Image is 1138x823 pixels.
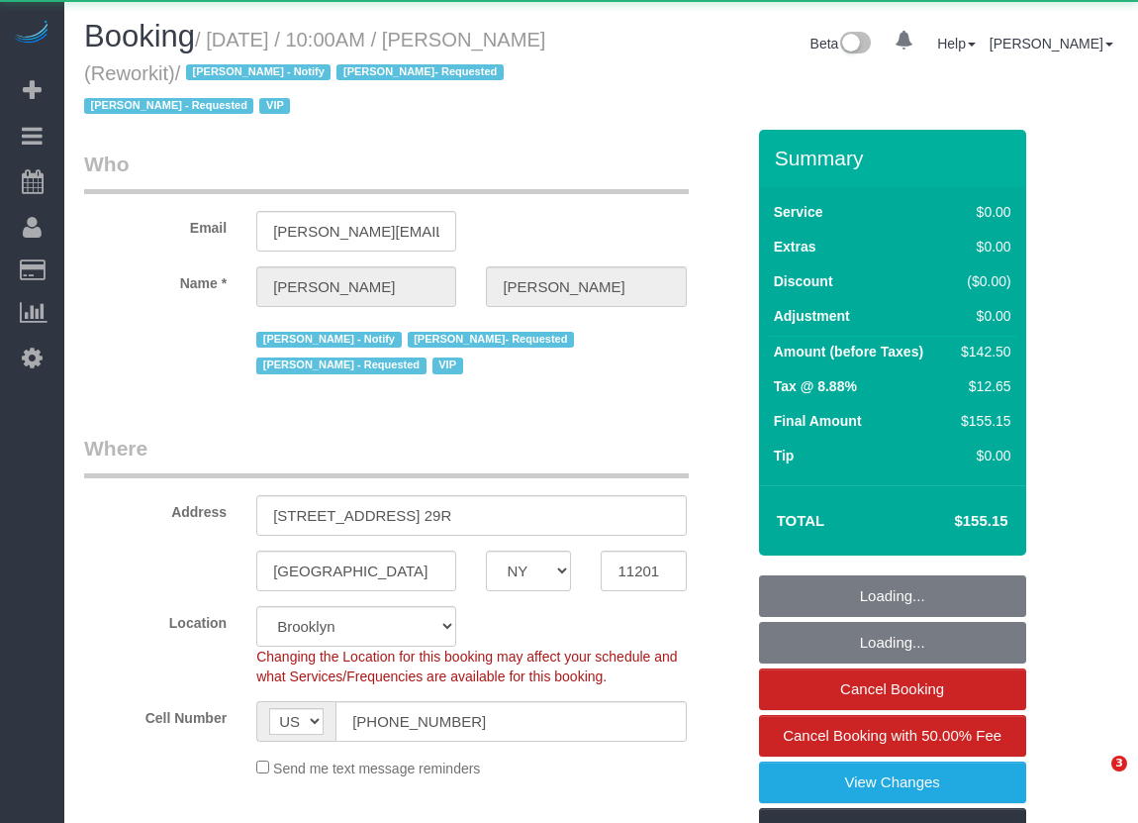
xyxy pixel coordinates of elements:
[84,29,545,118] small: / [DATE] / 10:00AM / [PERSON_NAME] (Reworkit)
[69,606,241,633] label: Location
[953,306,1010,326] div: $0.00
[256,266,456,307] input: First Name
[759,762,1026,803] a: View Changes
[336,64,503,80] span: [PERSON_NAME]- Requested
[69,495,241,522] label: Address
[256,649,677,684] span: Changing the Location for this booking may affect your schedule and what Services/Frequencies are...
[69,266,241,293] label: Name *
[84,19,195,53] span: Booking
[774,237,816,257] label: Extras
[335,701,686,742] input: Cell Number
[601,551,686,591] input: Zip Code
[774,202,823,222] label: Service
[810,36,872,51] a: Beta
[774,342,923,361] label: Amount (before Taxes)
[953,376,1010,396] div: $12.65
[12,20,51,48] img: Automaid Logo
[990,36,1113,51] a: [PERSON_NAME]
[759,669,1026,710] a: Cancel Booking
[953,202,1010,222] div: $0.00
[759,715,1026,757] a: Cancel Booking with 50.00% Fee
[259,98,290,114] span: VIP
[84,98,253,114] span: [PERSON_NAME] - Requested
[84,150,689,194] legend: Who
[774,271,833,291] label: Discount
[777,512,825,529] strong: Total
[256,551,456,591] input: City
[783,727,1001,744] span: Cancel Booking with 50.00% Fee
[69,701,241,728] label: Cell Number
[486,266,686,307] input: Last Name
[256,332,401,348] span: [PERSON_NAME] - Notify
[838,32,871,57] img: New interface
[69,211,241,238] label: Email
[774,376,857,396] label: Tax @ 8.88%
[774,411,862,431] label: Final Amount
[186,64,331,80] span: [PERSON_NAME] - Notify
[953,237,1010,257] div: $0.00
[432,358,463,373] span: VIP
[953,271,1010,291] div: ($0.00)
[256,358,426,373] span: [PERSON_NAME] - Requested
[953,411,1010,431] div: $155.15
[84,434,689,478] legend: Where
[937,36,976,51] a: Help
[953,446,1010,465] div: $0.00
[1111,756,1127,772] span: 3
[774,306,850,326] label: Adjustment
[1071,756,1118,803] iframe: Intercom live chat
[84,62,510,118] span: /
[775,147,1016,169] h3: Summary
[408,332,574,348] span: [PERSON_NAME]- Requested
[774,446,795,465] label: Tip
[256,211,456,252] input: Email
[953,342,1010,361] div: $142.50
[273,761,480,776] span: Send me text message reminders
[895,513,1007,530] h4: $155.15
